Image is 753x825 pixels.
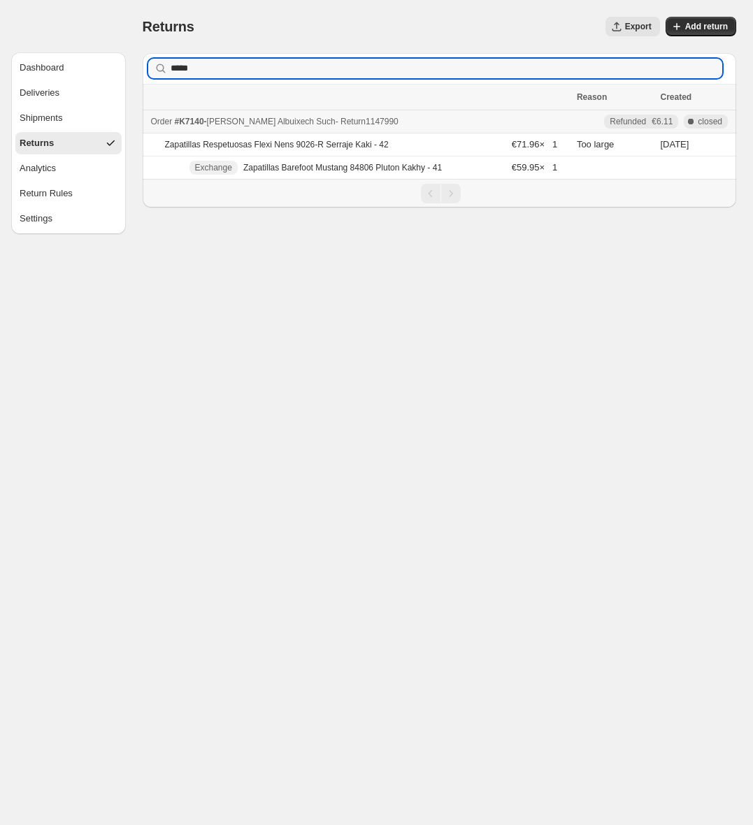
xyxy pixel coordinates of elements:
span: Reason [577,92,607,102]
span: - Return 1147990 [336,117,399,126]
span: €6.11 [652,116,673,127]
div: Deliveries [20,86,59,100]
span: #K7140 [175,117,204,126]
button: Analytics [15,157,122,180]
button: Settings [15,207,122,230]
div: Return Rules [20,187,73,200]
div: Settings [20,212,52,226]
button: Add return [666,17,736,36]
span: Created [660,92,691,102]
td: Too large [573,133,657,156]
span: Order [151,117,173,126]
div: - [151,115,568,129]
span: Export [625,21,652,32]
span: closed [698,116,722,127]
div: Returns [20,136,54,150]
button: Deliveries [15,82,122,104]
button: Dashboard [15,57,122,79]
p: Zapatillas Respetuosas Flexi Nens 9026-R Serraje Kaki - 42 [165,139,389,150]
button: Shipments [15,107,122,129]
button: Return Rules [15,182,122,205]
button: Export [605,17,660,36]
time: Thursday, September 18, 2025 at 12:28:18 AM [660,139,689,149]
div: Shipments [20,111,62,125]
div: Dashboard [20,61,64,75]
span: [PERSON_NAME] Albuixech Such [207,117,336,126]
button: Returns [15,132,122,154]
span: Add return [685,21,728,32]
span: Exchange [195,162,232,173]
span: €71.96 × 1 [512,139,557,149]
div: Analytics [20,161,56,175]
div: Refunded [610,116,673,127]
p: Zapatillas Barefoot Mustang 84806 Pluton Kakhy - 41 [243,162,442,173]
span: €59.95 × 1 [512,162,557,173]
span: Returns [143,19,194,34]
nav: Pagination [143,179,737,207]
